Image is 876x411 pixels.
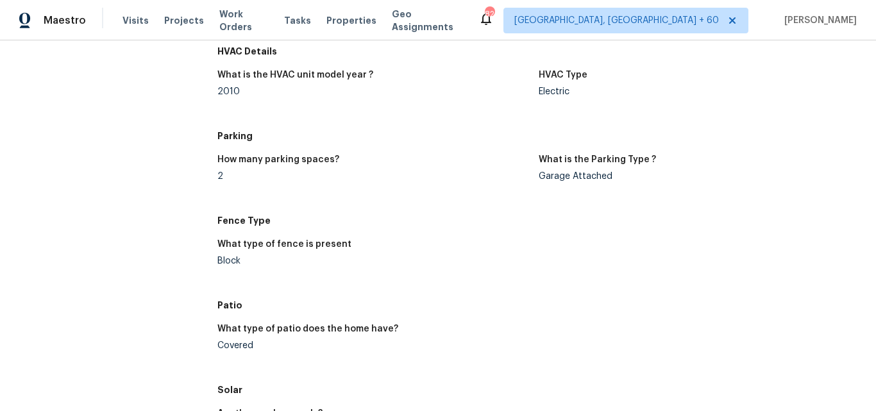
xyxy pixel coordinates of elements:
span: [GEOGRAPHIC_DATA], [GEOGRAPHIC_DATA] + 60 [514,14,719,27]
span: Properties [326,14,376,27]
span: Work Orders [219,8,269,33]
span: Visits [122,14,149,27]
h5: Solar [217,383,861,396]
h5: Fence Type [217,214,861,227]
h5: What type of patio does the home have? [217,324,398,333]
div: Electric [539,87,850,96]
div: Block [217,256,529,265]
h5: How many parking spaces? [217,155,339,164]
h5: What is the HVAC unit model year ? [217,71,373,80]
div: 2010 [217,87,529,96]
span: Geo Assignments [392,8,463,33]
div: Covered [217,341,529,350]
h5: Patio [217,299,861,312]
span: Projects [164,14,204,27]
div: Garage Attached [539,172,850,181]
h5: Parking [217,130,861,142]
div: 2 [217,172,529,181]
h5: HVAC Details [217,45,861,58]
div: 828 [485,8,494,21]
h5: What type of fence is present [217,240,351,249]
span: [PERSON_NAME] [779,14,857,27]
h5: HVAC Type [539,71,587,80]
span: Tasks [284,16,311,25]
h5: What is the Parking Type ? [539,155,656,164]
span: Maestro [44,14,86,27]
